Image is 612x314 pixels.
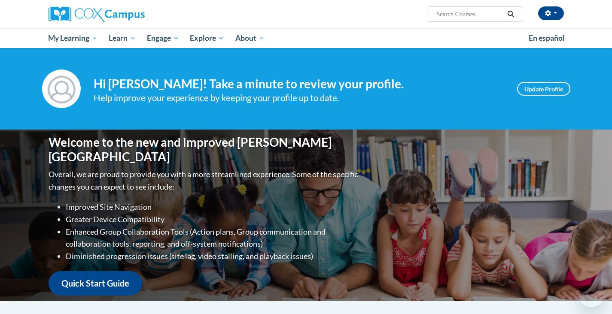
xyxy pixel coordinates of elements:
[523,29,570,47] a: En español
[49,6,145,22] img: Cox Campus
[66,201,360,213] li: Improved Site Navigation
[147,33,179,43] span: Engage
[49,6,212,22] a: Cox Campus
[538,6,564,20] button: Account Settings
[42,69,81,108] img: Profile Image
[230,28,270,48] a: About
[184,28,230,48] a: Explore
[109,33,136,43] span: Learn
[66,226,360,251] li: Enhanced Group Collaboration Tools (Action plans, Group communication and collaboration tools, re...
[66,250,360,263] li: Diminished progression issues (site lag, video stalling, and playback issues)
[235,33,265,43] span: About
[517,82,570,96] a: Update Profile
[529,33,565,42] span: En español
[48,33,97,43] span: My Learning
[435,9,504,19] input: Search Courses
[578,280,605,307] iframe: Button to launch messaging window
[504,9,517,19] button: Search
[36,28,577,48] div: Main menu
[103,28,141,48] a: Learn
[190,33,224,43] span: Explore
[49,168,360,193] p: Overall, we are proud to provide you with a more streamlined experience. Some of the specific cha...
[49,135,360,164] h1: Welcome to the new and improved [PERSON_NAME][GEOGRAPHIC_DATA]
[94,91,504,105] div: Help improve your experience by keeping your profile up to date.
[94,77,504,91] h4: Hi [PERSON_NAME]! Take a minute to review your profile.
[141,28,185,48] a: Engage
[49,271,142,296] a: Quick Start Guide
[43,28,104,48] a: My Learning
[66,213,360,226] li: Greater Device Compatibility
